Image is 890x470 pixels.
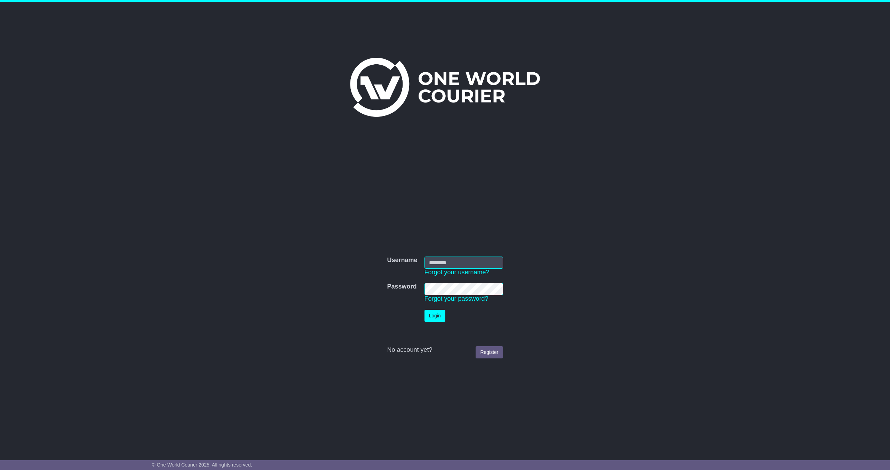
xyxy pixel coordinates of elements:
[387,346,503,354] div: No account yet?
[387,283,416,291] label: Password
[424,310,445,322] button: Login
[424,269,489,276] a: Forgot your username?
[476,346,503,358] a: Register
[424,295,488,302] a: Forgot your password?
[387,257,417,264] label: Username
[350,58,540,117] img: One World
[152,462,252,468] span: © One World Courier 2025. All rights reserved.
